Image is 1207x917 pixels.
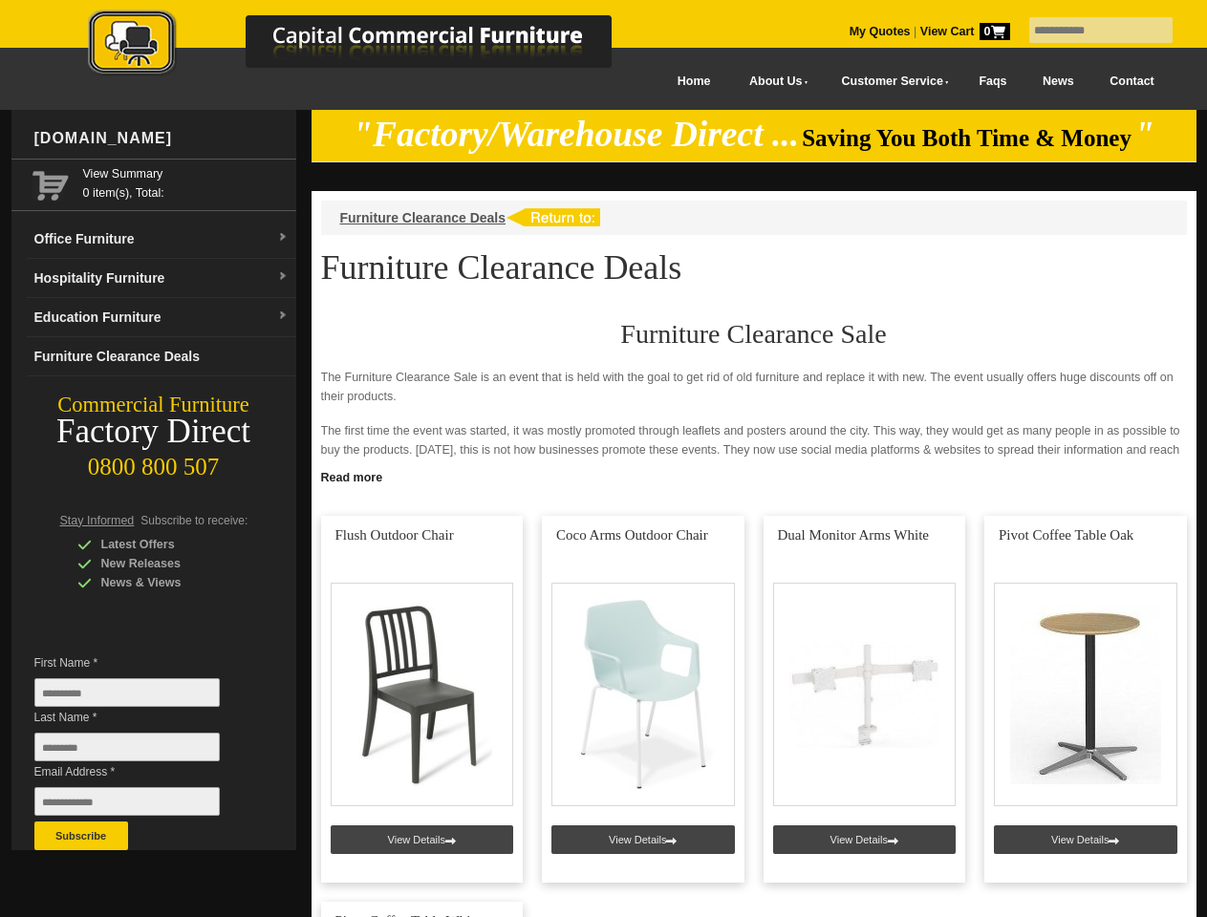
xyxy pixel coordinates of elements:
div: 0800 800 507 [11,444,296,480]
button: Subscribe [34,821,128,850]
h1: Furniture Clearance Deals [321,249,1187,286]
a: Office Furnituredropdown [27,220,296,259]
div: [DOMAIN_NAME] [27,110,296,167]
div: New Releases [77,554,259,573]
a: View Cart0 [916,25,1009,38]
p: The first time the event was started, it was mostly promoted through leaflets and posters around ... [321,421,1187,479]
span: First Name * [34,653,248,672]
a: Capital Commercial Furniture Logo [35,10,704,85]
a: Faqs [961,60,1025,103]
strong: View Cart [920,25,1010,38]
span: Subscribe to receive: [140,514,248,527]
a: News [1024,60,1091,103]
span: 0 item(s), Total: [83,164,289,200]
h2: Furniture Clearance Sale [321,320,1187,349]
a: Furniture Clearance Deals [27,337,296,376]
em: " [1134,115,1154,154]
input: First Name * [34,678,220,707]
span: Last Name * [34,708,248,727]
a: View Summary [83,164,289,183]
span: 0 [980,23,1010,40]
em: "Factory/Warehouse Direct ... [353,115,799,154]
div: Commercial Furniture [11,392,296,418]
a: Hospitality Furnituredropdown [27,259,296,298]
input: Email Address * [34,787,220,816]
img: Capital Commercial Furniture Logo [35,10,704,79]
img: dropdown [277,271,289,283]
p: The Furniture Clearance Sale is an event that is held with the goal to get rid of old furniture a... [321,368,1187,406]
a: Customer Service [820,60,960,103]
a: About Us [728,60,820,103]
a: Click to read more [312,463,1196,487]
div: Factory Direct [11,418,296,445]
div: News & Views [77,573,259,592]
span: Stay Informed [60,514,135,527]
a: Furniture Clearance Deals [340,210,507,225]
img: dropdown [277,310,289,322]
img: dropdown [277,232,289,244]
input: Last Name * [34,733,220,761]
a: Education Furnituredropdown [27,298,296,337]
a: My Quotes [850,25,911,38]
span: Email Address * [34,762,248,781]
span: Saving You Both Time & Money [802,125,1132,151]
div: Latest Offers [77,535,259,554]
img: return to [506,208,600,226]
a: Contact [1091,60,1172,103]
